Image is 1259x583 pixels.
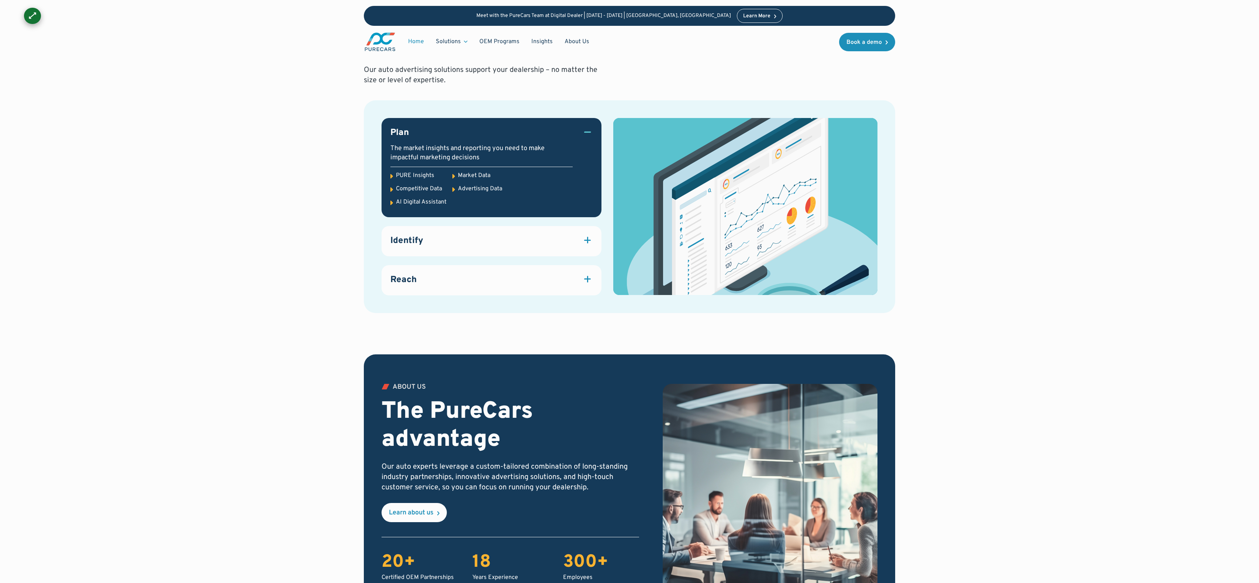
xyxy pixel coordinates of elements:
[743,14,770,19] div: Learn More
[559,35,595,49] a: About Us
[382,503,447,522] a: Learn about us
[382,462,639,493] p: Our auto experts leverage a custom-tailored combination of long-standing industry partnerships, i...
[390,144,573,162] div: The market insights and reporting you need to make impactful marketing decisions
[430,35,473,49] div: Solutions
[364,32,396,52] img: purecars logo
[390,127,409,139] h3: Plan
[525,35,559,49] a: Insights
[402,35,430,49] a: Home
[390,235,423,247] h3: Identify
[563,573,639,582] div: Employees
[390,274,417,287] h3: Reach
[26,9,39,22] div: ⟷
[472,552,548,573] div: 18
[393,384,426,391] div: ABOUT US
[396,185,442,193] div: Competitive Data
[563,552,639,573] div: 300+
[472,573,548,582] div: Years Experience
[458,185,502,193] div: Advertising Data
[436,38,461,46] div: Solutions
[364,32,396,52] a: main
[458,171,490,180] div: Market Data
[839,33,895,51] a: Book a demo
[476,13,731,19] p: Meet with the PureCars Team at Digital Dealer | [DATE] - [DATE] | [GEOGRAPHIC_DATA], [GEOGRAPHIC_...
[364,65,600,86] p: Our auto advertising solutions support your dealership – no matter the size or level of expertise.
[382,398,639,455] h2: The PureCars advantage
[396,171,434,180] div: PURE Insights
[396,198,446,206] div: AI Digital Assistant
[382,552,458,573] div: 20+
[613,118,877,295] img: dashboard
[737,9,783,23] a: Learn More
[382,573,458,582] div: Certified OEM Partnerships
[389,510,434,516] div: Learn about us
[473,35,525,49] a: OEM Programs
[846,39,882,45] div: Book a demo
